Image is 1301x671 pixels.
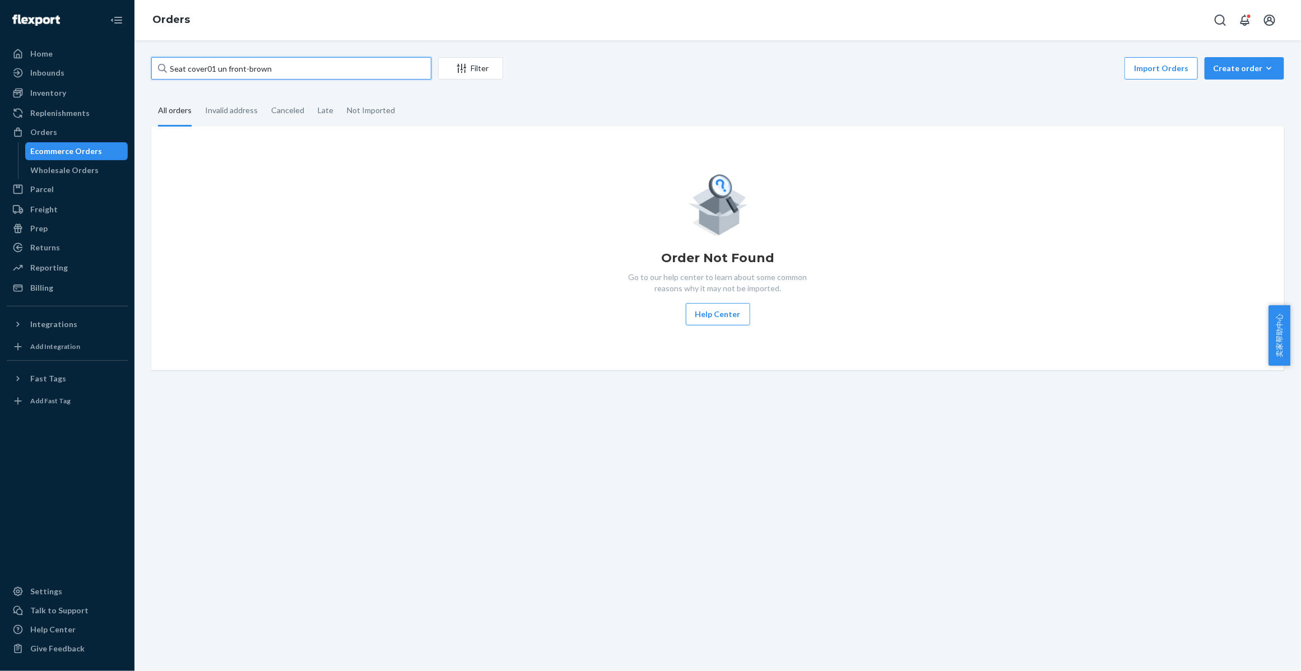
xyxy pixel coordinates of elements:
[439,63,503,74] div: Filter
[7,392,128,410] a: Add Fast Tag
[30,319,77,330] div: Integrations
[1205,57,1284,80] button: Create order
[7,45,128,63] a: Home
[30,223,48,234] div: Prep
[7,338,128,356] a: Add Integration
[1209,9,1232,31] button: Open Search Box
[158,96,192,127] div: All orders
[30,282,53,293] div: Billing
[318,96,333,125] div: Late
[7,104,128,122] a: Replenishments
[30,108,90,119] div: Replenishments
[151,57,431,80] input: Search orders
[661,249,774,267] h1: Order Not Found
[12,15,60,26] img: Flexport logo
[7,220,128,237] a: Prep
[271,96,304,125] div: Canceled
[152,13,190,26] a: Orders
[347,96,395,125] div: Not Imported
[30,624,76,635] div: Help Center
[30,242,60,253] div: Returns
[31,165,99,176] div: Wholesale Orders
[7,201,128,218] a: Freight
[205,96,258,125] div: Invalid address
[7,602,128,619] a: Talk to Support
[30,204,58,215] div: Freight
[1125,57,1198,80] button: Import Orders
[25,161,128,179] a: Wholesale Orders
[7,259,128,277] a: Reporting
[30,87,66,99] div: Inventory
[1269,305,1290,366] button: 卖家帮助中心
[7,64,128,82] a: Inbounds
[7,621,128,639] a: Help Center
[30,342,80,351] div: Add Integration
[7,370,128,388] button: Fast Tags
[30,373,66,384] div: Fast Tags
[7,640,128,658] button: Give Feedback
[7,180,128,198] a: Parcel
[7,315,128,333] button: Integrations
[30,605,89,616] div: Talk to Support
[438,57,503,80] button: Filter
[30,48,53,59] div: Home
[7,84,128,102] a: Inventory
[30,586,62,597] div: Settings
[686,303,750,325] button: Help Center
[1213,63,1276,74] div: Create order
[7,239,128,257] a: Returns
[620,272,816,294] p: Go to our help center to learn about some common reasons why it may not be imported.
[30,396,71,406] div: Add Fast Tag
[7,279,128,297] a: Billing
[30,262,68,273] div: Reporting
[105,9,128,31] button: Close Navigation
[143,4,199,36] ol: breadcrumbs
[30,643,85,654] div: Give Feedback
[30,67,64,78] div: Inbounds
[7,123,128,141] a: Orders
[25,142,128,160] a: Ecommerce Orders
[687,171,749,236] img: Empty list
[1258,9,1281,31] button: Open account menu
[30,184,54,195] div: Parcel
[30,127,57,138] div: Orders
[1234,9,1256,31] button: Open notifications
[31,146,103,157] div: Ecommerce Orders
[7,583,128,600] a: Settings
